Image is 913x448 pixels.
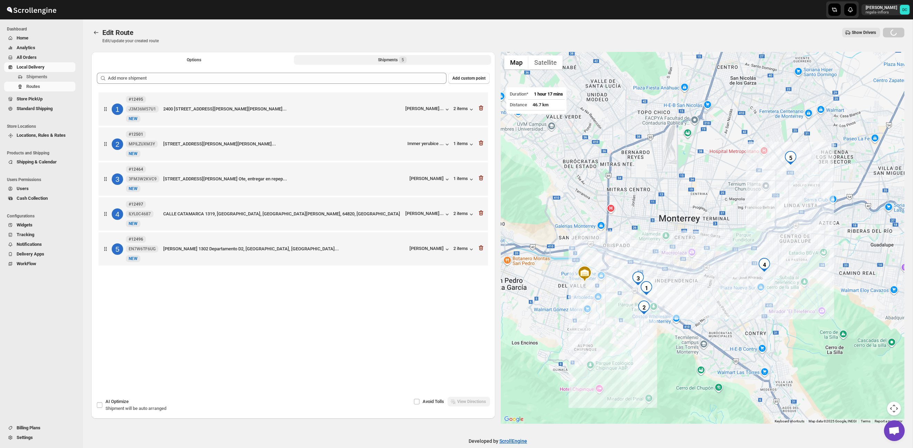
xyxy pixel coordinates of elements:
div: Open chat [884,420,905,441]
button: 2 items [453,211,475,218]
span: NEW [129,151,138,156]
a: Terms (opens in new tab) [861,419,870,423]
span: ILYL0C4687 [129,211,151,217]
button: Map camera controls [887,402,901,415]
a: ScrollEngine [499,438,527,444]
span: Cash Collection [17,196,48,201]
button: Analytics [4,43,75,53]
button: All Orders [4,53,75,62]
div: 2 items [453,106,475,113]
p: [PERSON_NAME] [866,5,897,10]
button: Show satellite imagery [528,55,563,69]
span: Shipments [26,74,47,79]
button: Show street map [504,55,528,69]
div: 3 [631,271,645,285]
div: Selected Shipments [91,67,495,353]
button: Widgets [4,220,75,230]
span: Billing Plans [17,425,40,430]
b: #12464 [129,167,143,172]
div: 1 items [453,176,475,183]
span: Settings [17,435,33,440]
span: Standard Shipping [17,106,53,111]
p: regala-inflora [866,10,897,15]
button: 2 items [453,246,475,253]
text: DC [902,8,907,12]
div: 4 [112,208,123,220]
button: [PERSON_NAME]... [405,106,451,113]
span: NEW [129,221,138,226]
b: #12501 [129,132,143,137]
span: MPILZUXM3Y [129,141,155,147]
span: Distance [510,102,527,107]
span: DAVID CORONADO [900,5,910,15]
span: Edit Route [102,28,133,37]
div: [PERSON_NAME] [409,246,451,253]
div: 5 [112,243,123,255]
span: Local Delivery [17,64,45,70]
button: Home [4,33,75,43]
div: 1 [112,104,123,115]
span: Delivery Apps [17,251,44,257]
img: ScrollEngine [6,1,57,18]
span: AI Optimize [105,399,129,404]
button: Immer yerubice ... [407,141,451,148]
span: Options [187,57,201,63]
div: CALLE CATAMARCA 1319, [GEOGRAPHIC_DATA], [GEOGRAPHIC_DATA][PERSON_NAME], 64820, [GEOGRAPHIC_DATA] [163,210,403,217]
div: 2 [637,301,651,314]
span: EN7W6TF6UG [129,246,156,252]
span: 5 [402,57,404,63]
button: [PERSON_NAME] [409,176,451,183]
div: 1 [639,281,653,295]
button: [PERSON_NAME]... [405,211,451,218]
div: 1#12495J3M36M57U1NewNEW2400 [STREET_ADDRESS][PERSON_NAME][PERSON_NAME]...[PERSON_NAME]...2 items [99,92,488,126]
button: Users [4,184,75,194]
span: Products and Shipping [7,150,78,156]
button: Keyboard shortcuts [775,419,804,424]
span: Shipment will be auto arranged [105,406,166,411]
button: Selected Shipments [294,55,491,65]
button: Shipments [4,72,75,82]
div: 5 [784,151,797,165]
span: Users [17,186,29,191]
span: Store Locations [7,124,78,129]
span: Configurations [7,213,78,219]
span: Tracking [17,232,34,237]
span: Users Permissions [7,177,78,182]
div: [STREET_ADDRESS][PERSON_NAME] Ote, entregar en repep... [163,176,407,182]
button: Billing Plans [4,423,75,433]
b: #12497 [129,202,143,207]
button: Delivery Apps [4,249,75,259]
div: 2400 [STREET_ADDRESS][PERSON_NAME][PERSON_NAME]... [163,106,403,113]
span: Routes [26,84,40,89]
span: Shipping & Calendar [17,159,57,164]
button: Shipping & Calendar [4,157,75,167]
div: 3 [112,173,123,185]
div: [STREET_ADDRESS][PERSON_NAME][PERSON_NAME]... [163,141,405,147]
span: Show Drivers [852,30,876,35]
div: [PERSON_NAME]... [405,106,444,111]
div: [PERSON_NAME] 1302 Departamento D2, [GEOGRAPHIC_DATA], [GEOGRAPHIC_DATA]... [163,245,407,252]
button: All Route Options [95,55,293,65]
button: Notifications [4,240,75,249]
span: Avoid Tolls [423,399,444,404]
button: Show Drivers [842,28,880,37]
span: Dashboard [7,26,78,32]
span: NEW [129,186,138,191]
input: Add more shipment [108,73,446,84]
span: 1 hour 17 mins [534,91,563,97]
a: Open this area in Google Maps (opens a new window) [502,415,525,424]
button: Cash Collection [4,194,75,203]
span: NEW [129,256,138,261]
span: All Orders [17,55,37,60]
span: Map data ©2025 Google, INEGI [809,419,857,423]
button: Add custom point [448,73,490,84]
button: Settings [4,433,75,442]
span: J3M36M57U1 [129,106,156,112]
span: Add custom point [452,75,486,81]
p: Developed by [469,438,527,445]
span: Duration* [510,91,528,97]
div: [PERSON_NAME]... [405,211,444,216]
a: Report a map error [875,419,902,423]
